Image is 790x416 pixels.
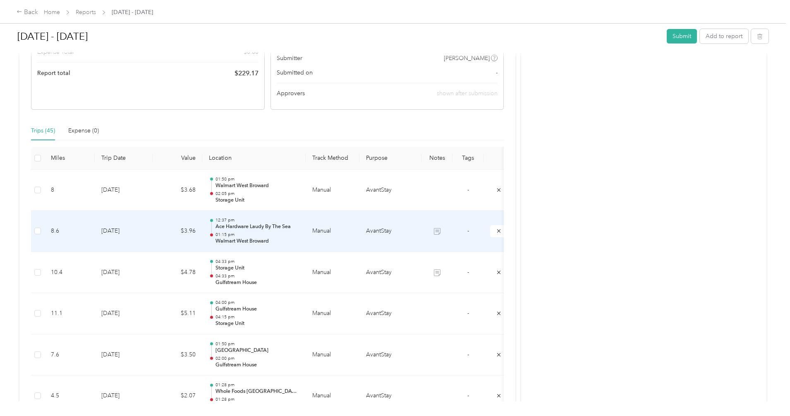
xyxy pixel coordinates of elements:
[359,147,421,170] th: Purpose
[17,7,38,17] div: Back
[44,211,95,252] td: 8.6
[277,68,313,77] span: Submitted on
[215,341,299,347] p: 01:50 pm
[215,176,299,182] p: 01:50 pm
[306,147,359,170] th: Track Method
[359,252,421,293] td: AvantStay
[44,9,60,16] a: Home
[95,334,153,376] td: [DATE]
[215,182,299,190] p: Walmart West Broward
[37,69,70,77] span: Report total
[215,300,299,305] p: 04:00 pm
[306,211,359,252] td: Manual
[44,252,95,293] td: 10.4
[215,232,299,238] p: 01:15 pm
[467,227,469,234] span: -
[359,293,421,334] td: AvantStay
[215,320,299,327] p: Storage Unit
[467,186,469,193] span: -
[306,252,359,293] td: Manual
[153,252,202,293] td: $4.78
[153,147,202,170] th: Value
[215,259,299,265] p: 04:33 pm
[215,397,299,402] p: 01:28 pm
[359,334,421,376] td: AvantStay
[306,293,359,334] td: Manual
[95,293,153,334] td: [DATE]
[215,223,299,231] p: Ace Hardware Laudy By The Sea
[437,90,498,97] span: shown after submission
[467,351,469,358] span: -
[467,310,469,317] span: -
[215,191,299,197] p: 02:05 pm
[153,211,202,252] td: $3.96
[235,68,259,78] span: $ 229.17
[95,147,153,170] th: Trip Date
[700,29,748,43] button: Add to report
[306,334,359,376] td: Manual
[95,252,153,293] td: [DATE]
[68,126,99,135] div: Expense (0)
[215,382,299,388] p: 01:28 pm
[95,170,153,211] td: [DATE]
[44,334,95,376] td: 7.6
[215,197,299,204] p: Storage Unit
[359,170,421,211] td: AvantStay
[44,293,95,334] td: 11.1
[744,370,790,416] iframe: Everlance-gr Chat Button Frame
[215,314,299,320] p: 04:15 pm
[95,211,153,252] td: [DATE]
[215,388,299,395] p: Whole Foods [GEOGRAPHIC_DATA]
[496,68,498,77] span: -
[359,211,421,252] td: AvantStay
[215,347,299,354] p: [GEOGRAPHIC_DATA]
[17,26,661,46] h1: Aug 1 - 31, 2025
[76,9,96,16] a: Reports
[215,217,299,223] p: 12:37 pm
[306,170,359,211] td: Manual
[44,170,95,211] td: 8
[112,8,153,17] span: [DATE] - [DATE]
[467,269,469,276] span: -
[467,392,469,399] span: -
[202,147,306,170] th: Location
[153,334,202,376] td: $3.50
[44,147,95,170] th: Miles
[31,126,55,135] div: Trips (45)
[215,238,299,245] p: Walmart West Broward
[153,170,202,211] td: $3.68
[452,147,484,170] th: Tags
[667,29,697,43] button: Submit
[421,147,452,170] th: Notes
[215,273,299,279] p: 04:33 pm
[215,305,299,313] p: Gulfstream House
[215,361,299,369] p: Gulfstream House
[277,89,305,98] span: Approvers
[215,265,299,272] p: Storage Unit
[215,356,299,361] p: 02:00 pm
[153,293,202,334] td: $5.11
[215,279,299,286] p: Gulfstream House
